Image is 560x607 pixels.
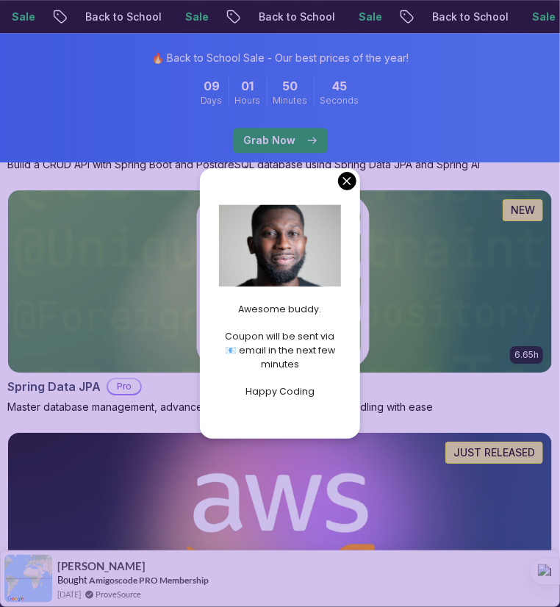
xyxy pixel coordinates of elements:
span: 1 Hours [242,77,254,95]
a: ProveSource [96,588,141,600]
p: Back to School [357,10,457,24]
p: 6.65h [514,349,539,361]
span: Days [201,95,223,107]
p: Build a CRUD API with Spring Boot and PostgreSQL database using Spring Data JPA and Spring AI [7,157,553,172]
p: Sale [110,10,157,24]
p: Sale [457,10,504,24]
img: Spring Data JPA card [8,190,552,373]
span: Minutes [273,95,308,107]
span: Bought [57,574,87,586]
img: provesource social proof notification image [4,555,52,603]
span: Hours [235,95,261,107]
span: [DATE] [57,588,81,600]
a: Amigoscode PRO Membership [89,575,209,586]
span: 45 Seconds [332,77,347,95]
p: 🔥 Back to School Sale - Our best prices of the year! [151,51,409,65]
p: Back to School [10,10,110,24]
span: 50 Minutes [283,77,298,95]
p: NEW [511,203,535,218]
p: Back to School [184,10,284,24]
span: Seconds [320,95,359,107]
p: Pro [108,379,140,394]
span: 9 Days [204,77,220,95]
p: Sale [284,10,331,24]
a: Spring Data JPA card6.65hNEWSpring Data JPAProMaster database management, advanced querying, and ... [7,190,553,414]
p: JUST RELEASED [453,445,535,460]
p: Master database management, advanced querying, and expert data handling with ease [7,400,553,414]
p: Grab Now [244,133,296,148]
span: [PERSON_NAME] [57,560,146,572]
h2: Spring Data JPA [7,378,101,395]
